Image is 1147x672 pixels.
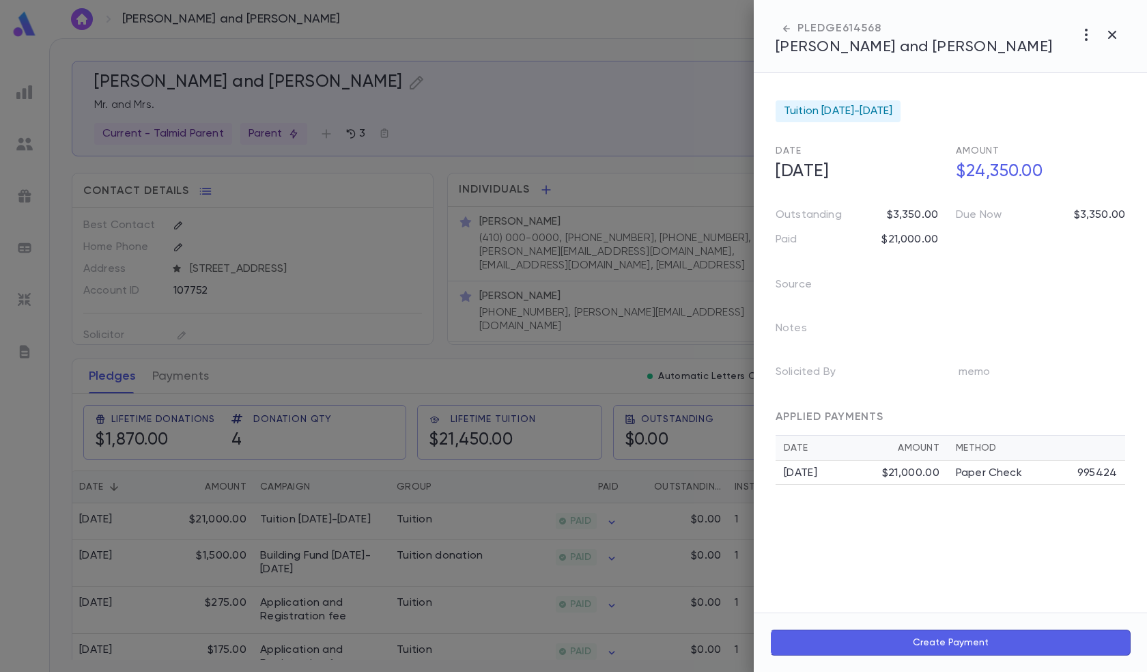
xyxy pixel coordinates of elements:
[776,100,901,122] div: Tuition [DATE]-[DATE]
[776,40,1053,55] span: [PERSON_NAME] and [PERSON_NAME]
[767,158,945,186] h5: [DATE]
[1074,208,1125,222] p: $3,350.00
[959,361,1013,389] p: memo
[776,233,797,247] p: Paid
[776,22,1053,36] div: PLEDGE 614568
[776,318,829,345] p: Notes
[776,361,858,389] p: Solicited By
[956,146,1000,156] span: Amount
[956,208,1002,222] p: Due Now
[898,443,939,453] div: Amount
[784,466,882,480] div: [DATE]
[784,443,898,453] div: Date
[776,274,834,301] p: Source
[1077,466,1117,480] p: 995424
[776,208,842,222] p: Outstanding
[776,146,801,156] span: Date
[784,104,892,118] span: Tuition [DATE]-[DATE]
[770,630,1131,656] button: Create Payment
[948,436,1125,461] th: Method
[956,466,1022,480] p: Paper Check
[948,158,1125,186] h5: $24,350.00
[887,208,938,222] p: $3,350.00
[776,412,883,423] span: APPLIED PAYMENTS
[881,233,938,247] p: $21,000.00
[882,466,939,480] div: $21,000.00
